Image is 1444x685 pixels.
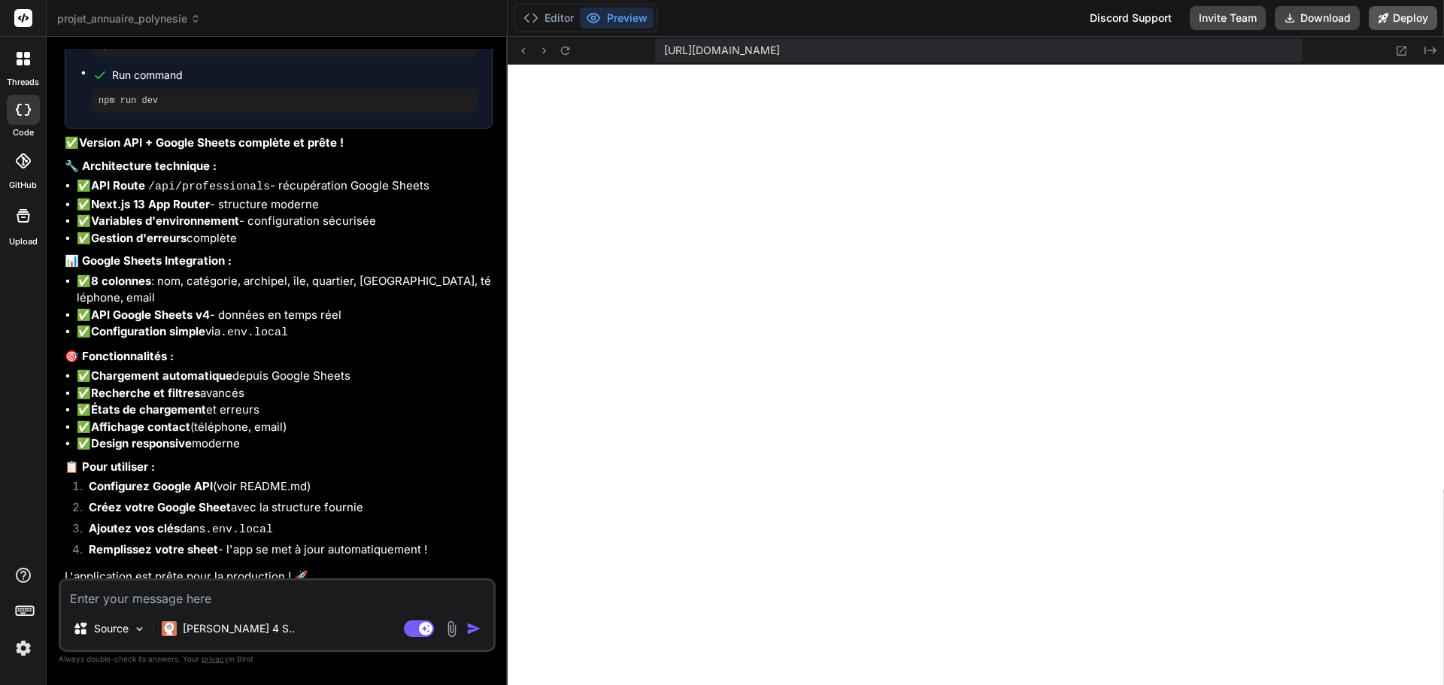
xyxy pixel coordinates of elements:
[162,621,177,636] img: Claude 4 Sonnet
[77,196,493,214] li: ✅ - structure moderne
[91,274,151,288] strong: 8 colonnes
[77,520,493,541] li: dans
[148,180,270,193] code: /api/professionals
[77,541,493,562] li: - l'app se met à jour automatiquement !
[664,43,780,58] span: [URL][DOMAIN_NAME]
[7,76,39,89] label: threads
[1190,6,1266,30] button: Invite Team
[1369,6,1437,30] button: Deploy
[77,435,493,453] li: ✅ moderne
[91,214,239,228] strong: Variables d'environnement
[91,197,210,211] strong: Next.js 13 App Router
[91,386,200,400] strong: Recherche et filtres
[91,368,232,383] strong: Chargement automatique
[112,68,477,83] span: Run command
[205,523,273,536] code: .env.local
[91,402,206,417] strong: États de chargement
[9,235,38,248] label: Upload
[57,11,201,26] span: projet_annuaire_polynesie
[65,568,493,586] p: L'application est prête pour la production ! 🚀
[89,521,180,535] strong: Ajoutez vos clés
[77,323,493,342] li: ✅ via
[443,620,460,638] img: attachment
[77,419,493,436] li: ✅ (téléphone, email)
[11,635,36,661] img: settings
[89,500,231,514] strong: Créez votre Google Sheet
[77,307,493,324] li: ✅ - données en temps réel
[9,179,37,192] label: GitHub
[65,459,155,474] strong: 📋 Pour utiliser :
[133,623,146,635] img: Pick Models
[89,479,213,493] strong: Configurez Google API
[1275,6,1360,30] button: Download
[1081,6,1181,30] div: Discord Support
[77,499,493,520] li: avec la structure fournie
[183,621,295,636] p: [PERSON_NAME] 4 S..
[94,621,129,636] p: Source
[99,95,471,107] pre: npm run dev
[91,231,187,245] strong: Gestion d'erreurs
[91,436,192,450] strong: Design responsive
[77,213,493,230] li: ✅ - configuration sécurisée
[91,420,190,434] strong: Affichage contact
[77,273,493,307] li: ✅ : nom, catégorie, archipel, île, quartier, [GEOGRAPHIC_DATA], téléphone, email
[89,542,218,556] strong: Remplissez votre sheet
[65,349,174,363] strong: 🎯 Fonctionnalités :
[77,385,493,402] li: ✅ avancés
[65,253,232,268] strong: 📊 Google Sheets Integration :
[517,8,580,29] button: Editor
[508,65,1444,685] iframe: Preview
[91,178,145,192] strong: API Route
[13,126,34,139] label: code
[65,135,493,152] p: ✅
[59,652,496,666] p: Always double-check its answers. Your in Bind
[220,326,288,339] code: .env.local
[77,478,493,499] li: (voir README.md)
[79,135,344,150] strong: Version API + Google Sheets complète et prête !
[91,308,210,322] strong: API Google Sheets v4
[91,324,205,338] strong: Configuration simple
[580,8,654,29] button: Preview
[77,230,493,247] li: ✅ complète
[77,177,493,196] li: ✅ - récupération Google Sheets
[77,368,493,385] li: ✅ depuis Google Sheets
[202,654,229,663] span: privacy
[65,159,217,173] strong: 🔧 Architecture technique :
[77,402,493,419] li: ✅ et erreurs
[466,621,481,636] img: icon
